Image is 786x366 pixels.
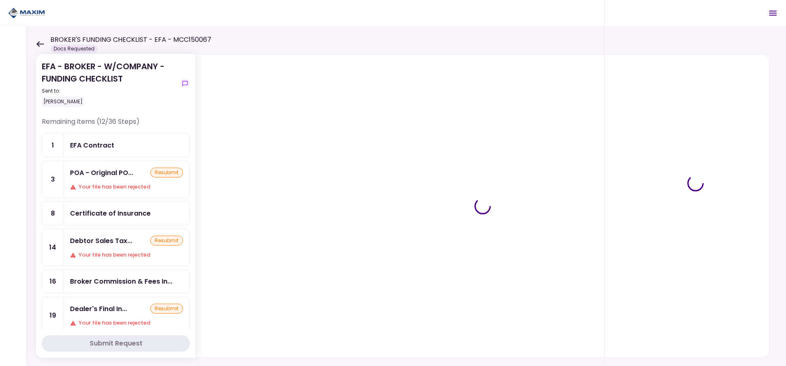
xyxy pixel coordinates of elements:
[42,269,190,293] a: 16Broker Commission & Fees Invoice
[70,168,133,178] div: POA - Original POA (not CA or GA) (Received in house)
[42,201,190,225] a: 8Certificate of Insurance
[42,229,190,266] a: 14Debtor Sales Tax TreatmentresubmitYour file has been rejected
[150,168,183,177] div: resubmit
[42,161,63,198] div: 3
[70,183,183,191] div: Your file has been rejected
[42,134,63,157] div: 1
[70,304,127,314] div: Dealer's Final Invoice
[180,79,190,89] button: show-messages
[42,335,190,352] button: Submit Request
[42,297,190,334] a: 19Dealer's Final InvoiceresubmitYour file has been rejected
[70,236,132,246] div: Debtor Sales Tax Treatment
[42,60,177,107] div: EFA - BROKER - W/COMPANY - FUNDING CHECKLIST
[50,45,98,53] div: Docs Requested
[42,87,177,95] div: Sent to:
[150,236,183,246] div: resubmit
[42,229,63,266] div: 14
[70,251,183,259] div: Your file has been rejected
[42,202,63,225] div: 8
[42,297,63,334] div: 19
[42,133,190,157] a: 1EFA Contract
[50,35,211,45] h1: BROKER'S FUNDING CHECKLIST - EFA - MCC150067
[70,208,151,218] div: Certificate of Insurance
[90,339,142,348] div: Submit Request
[42,270,63,293] div: 16
[70,140,114,150] div: EFA Contract
[150,304,183,314] div: resubmit
[42,117,190,133] div: Remaining items (12/36 Steps)
[42,96,84,107] div: [PERSON_NAME]
[70,319,183,327] div: Your file has been rejected
[70,276,172,286] div: Broker Commission & Fees Invoice
[42,161,190,198] a: 3POA - Original POA (not CA or GA) (Received in house)resubmitYour file has been rejected
[8,7,45,19] img: Partner icon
